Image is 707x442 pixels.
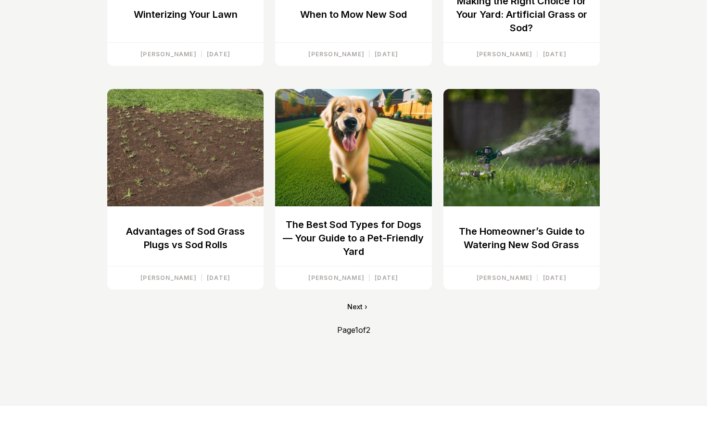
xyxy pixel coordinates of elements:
span: | [532,51,543,58]
span: [DATE] [375,51,398,58]
img: The Best Sod Types for Dogs — Your Guide to a Pet-Friendly Yard [275,89,431,206]
span: [PERSON_NAME] [308,274,365,281]
div: Page 1 of 2 [107,324,600,336]
span: [PERSON_NAME] [140,274,197,281]
img: Advantages of Sod Grass Plugs vs Sod Rolls [107,89,264,206]
span: [PERSON_NAME] [477,274,533,281]
p: The Homeowner’s Guide to Watering New Sod Grass [443,225,600,252]
span: | [532,274,543,281]
span: [DATE] [543,274,567,281]
p: Advantages of Sod Grass Plugs vs Sod Rolls [107,225,264,252]
p: Winterizing Your Lawn [107,8,264,21]
span: | [365,51,375,58]
span: | [197,274,207,281]
p: The Best Sod Types for Dogs — Your Guide to a Pet-Friendly Yard [275,218,431,258]
img: The Homeowner’s Guide to Watering New Sod Grass [443,89,600,206]
a: Next › [347,302,367,312]
p: When to Mow New Sod [275,8,431,21]
span: | [365,274,375,281]
a: The Homeowner’s Guide to Watering New Sod GrassThe Homeowner’s Guide to Watering New Sod Grass[PE... [443,89,600,290]
span: [DATE] [543,51,567,58]
span: [DATE] [207,51,230,58]
span: [DATE] [375,274,398,281]
span: [PERSON_NAME] [308,51,365,58]
span: [PERSON_NAME] [140,51,197,58]
span: | [197,51,207,58]
span: [PERSON_NAME] [477,51,533,58]
a: Advantages of Sod Grass Plugs vs Sod RollsAdvantages of Sod Grass Plugs vs Sod Rolls[PERSON_NAME]... [107,89,264,290]
a: The Best Sod Types for Dogs — Your Guide to a Pet-Friendly YardThe Best Sod Types for Dogs — Your... [275,89,431,290]
span: [DATE] [207,274,230,281]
